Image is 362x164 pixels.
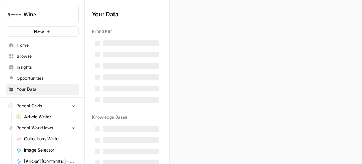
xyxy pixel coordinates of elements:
[17,86,76,92] span: Your Data
[6,73,79,84] a: Opportunities
[16,125,53,131] span: Recent Workflows
[24,147,76,153] span: Image Selector
[17,53,76,60] span: Browse
[13,133,79,145] a: Collections Writer
[17,75,76,81] span: Opportunities
[92,28,112,35] span: Brand Kits
[6,26,79,37] button: New
[8,8,21,21] img: Wine Logo
[17,42,76,49] span: Home
[34,28,44,35] span: New
[24,136,76,142] span: Collections Writer
[6,51,79,62] a: Browse
[13,111,79,123] a: Article Writer
[24,114,76,120] span: Article Writer
[6,101,79,111] button: Recent Grids
[92,114,127,120] span: Knowledge Bases
[6,123,79,133] button: Recent Workflows
[92,10,154,18] span: Your Data
[13,145,79,156] a: Image Selector
[17,64,76,70] span: Insights
[6,62,79,73] a: Insights
[6,40,79,51] a: Home
[6,84,79,95] a: Your Data
[6,6,79,23] button: Workspace: Wine
[24,11,66,18] span: Wine
[16,103,42,109] span: Recent Grids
